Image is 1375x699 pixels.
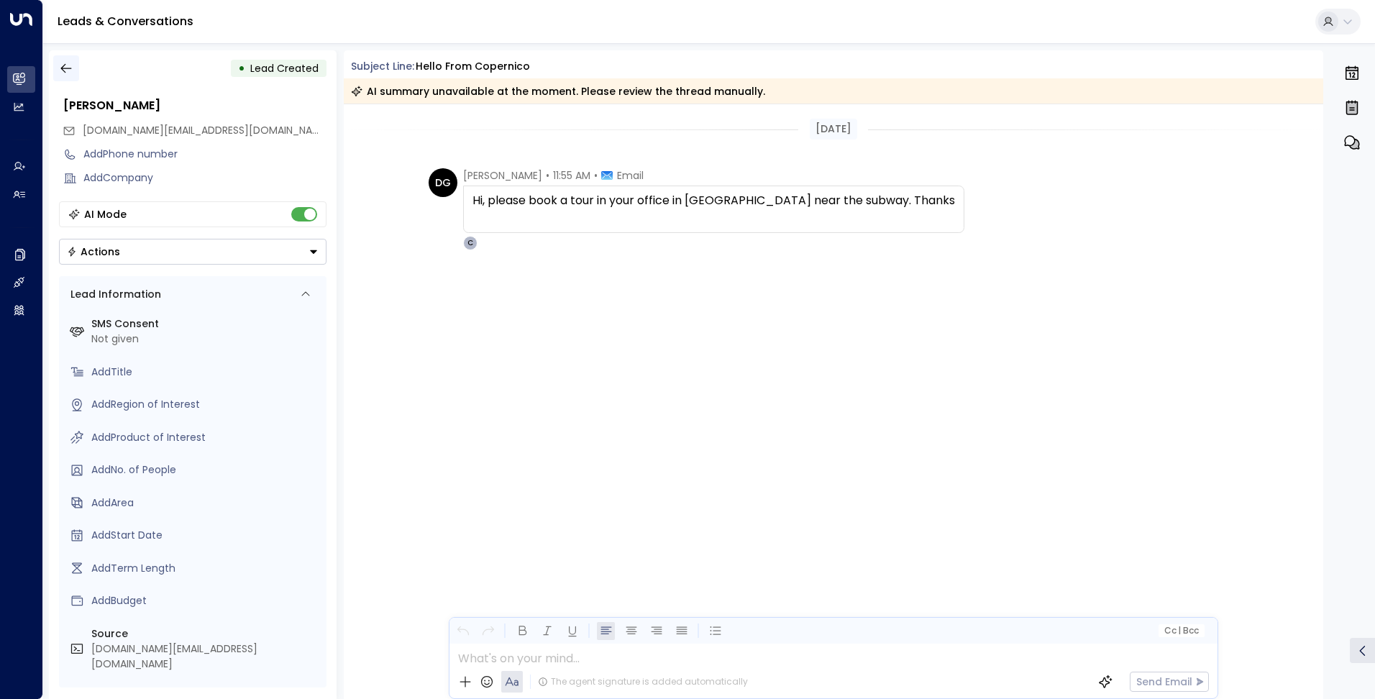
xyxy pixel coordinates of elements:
div: [DATE] [810,119,857,140]
div: AI Mode [84,207,127,221]
div: [PERSON_NAME] [63,97,326,114]
button: Undo [454,622,472,640]
span: Lead Created [250,61,319,76]
div: AddCompany [83,170,326,186]
div: AddProduct of Interest [91,430,321,445]
span: • [594,168,598,183]
div: • [238,55,245,81]
div: AddPhone number [83,147,326,162]
span: [PERSON_NAME] [463,168,542,183]
div: AddStart Date [91,528,321,543]
span: danielamirraguimaraes.prof@gmail.com [83,123,326,138]
button: Cc|Bcc [1158,624,1204,638]
div: AI summary unavailable at the moment. Please review the thread manually. [351,84,765,99]
label: Source [91,626,321,641]
span: [DOMAIN_NAME][EMAIL_ADDRESS][DOMAIN_NAME] [83,123,330,137]
div: AddNo. of People [91,462,321,478]
label: SMS Consent [91,316,321,332]
div: The agent signature is added automatically [538,675,748,688]
div: AddArea [91,495,321,511]
span: Subject Line: [351,59,414,73]
div: AddTitle [91,365,321,380]
div: [DOMAIN_NAME][EMAIL_ADDRESS][DOMAIN_NAME] [91,641,321,672]
div: Lead Information [65,287,161,302]
span: Email [617,168,644,183]
span: | [1178,626,1181,636]
div: Hello from Copernico [416,59,530,74]
div: AddBudget [91,593,321,608]
div: Actions [67,245,120,258]
a: Leads & Conversations [58,13,193,29]
button: Actions [59,239,326,265]
div: AddRegion of Interest [91,397,321,412]
div: AddTerm Length [91,561,321,576]
span: 11:55 AM [553,168,590,183]
div: Button group with a nested menu [59,239,326,265]
button: Redo [479,622,497,640]
div: DG [429,168,457,197]
div: C [463,236,478,250]
span: Cc Bcc [1164,626,1198,636]
div: Not given [91,332,321,347]
span: • [546,168,549,183]
div: Hi, please book a tour in your office in [GEOGRAPHIC_DATA] near the subway. Thanks [472,192,955,209]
